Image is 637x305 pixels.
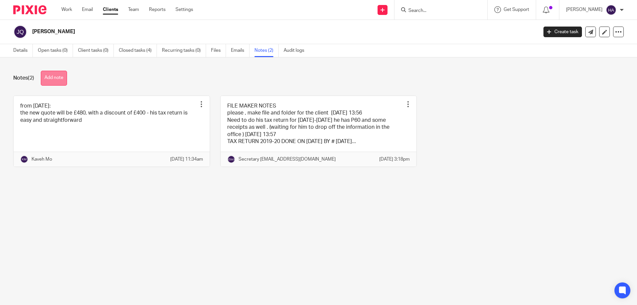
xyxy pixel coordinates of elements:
a: Audit logs [284,44,309,57]
h2: [PERSON_NAME] [32,28,433,35]
p: Secretary [EMAIL_ADDRESS][DOMAIN_NAME] [239,156,336,163]
a: Team [128,6,139,13]
span: (2) [28,75,34,81]
p: [PERSON_NAME] [566,6,602,13]
a: Files [211,44,226,57]
button: Add note [41,71,67,86]
a: Create task [543,27,582,37]
a: Reports [149,6,166,13]
a: Notes (2) [254,44,279,57]
img: svg%3E [13,25,27,39]
a: Work [61,6,72,13]
a: Details [13,44,33,57]
input: Search [408,8,467,14]
img: svg%3E [20,155,28,163]
a: Clients [103,6,118,13]
a: Email [82,6,93,13]
img: svg%3E [227,155,235,163]
a: Client tasks (0) [78,44,114,57]
h1: Notes [13,75,34,82]
p: [DATE] 3:18pm [379,156,410,163]
a: Open tasks (0) [38,44,73,57]
img: Pixie [13,5,46,14]
a: Settings [176,6,193,13]
a: Recurring tasks (0) [162,44,206,57]
a: Emails [231,44,249,57]
p: Kaveh Mo [32,156,52,163]
a: Closed tasks (4) [119,44,157,57]
img: svg%3E [606,5,616,15]
span: Get Support [504,7,529,12]
p: [DATE] 11:34am [170,156,203,163]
